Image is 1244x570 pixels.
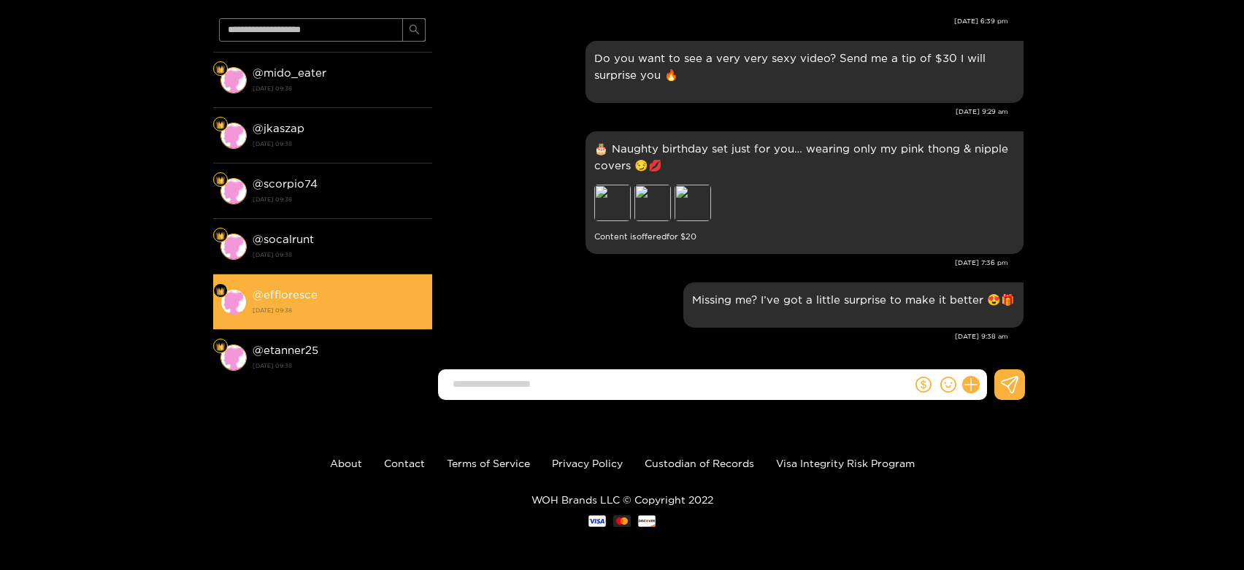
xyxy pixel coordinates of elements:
[439,16,1008,26] div: [DATE] 6:39 pm
[220,123,247,149] img: conversation
[447,458,530,469] a: Terms of Service
[253,304,425,317] strong: [DATE] 09:38
[439,258,1008,268] div: [DATE] 7:36 pm
[692,291,1015,308] p: Missing me? I’ve got a little surprise to make it better 😍🎁
[216,176,225,185] img: Fan Level
[253,248,425,261] strong: [DATE] 09:38
[439,107,1008,117] div: [DATE] 9:29 am
[384,458,425,469] a: Contact
[552,458,623,469] a: Privacy Policy
[253,359,425,372] strong: [DATE] 09:38
[220,67,247,93] img: conversation
[776,458,915,469] a: Visa Integrity Risk Program
[402,18,426,42] button: search
[330,458,362,469] a: About
[594,228,1015,245] small: Content is offered for $ 20
[683,282,1024,328] div: Aug. 19, 9:38 am
[253,344,318,356] strong: @ etanner25
[216,342,225,351] img: Fan Level
[253,193,425,206] strong: [DATE] 09:38
[253,122,304,134] strong: @ jkaszap
[253,233,314,245] strong: @ socalrunt
[585,131,1024,254] div: Aug. 18, 7:36 pm
[253,82,425,95] strong: [DATE] 09:38
[253,177,318,190] strong: @ scorpio74
[439,331,1008,342] div: [DATE] 9:38 am
[594,50,1015,83] p: Do you want to see a very very sexy video? Send me a tip of $30 I will surprise you 🔥
[253,137,425,150] strong: [DATE] 09:38
[409,24,420,36] span: search
[253,288,318,301] strong: @ effloresce
[645,458,754,469] a: Custodian of Records
[216,120,225,129] img: Fan Level
[220,344,247,371] img: conversation
[915,377,932,393] span: dollar
[216,231,225,240] img: Fan Level
[220,178,247,204] img: conversation
[940,377,956,393] span: smile
[585,41,1024,103] div: Aug. 18, 9:29 am
[913,374,934,396] button: dollar
[253,66,326,79] strong: @ mido_eater
[594,140,1015,174] p: 🎂 Naughty birthday set just for you… wearing only my pink thong & nipple covers 😏💋
[220,289,247,315] img: conversation
[220,234,247,260] img: conversation
[216,287,225,296] img: Fan Level
[216,65,225,74] img: Fan Level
